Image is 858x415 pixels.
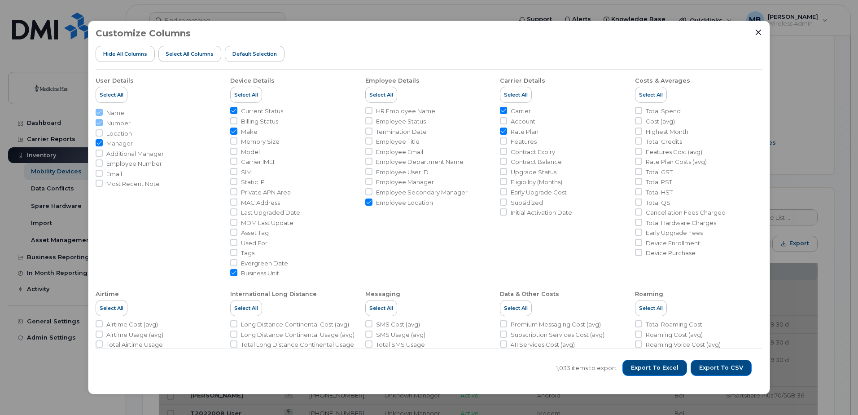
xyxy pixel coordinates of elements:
span: Device Purchase [646,249,696,257]
span: Subscription Services Cost (avg) [511,331,604,339]
span: Contract Expiry [511,148,555,156]
h3: Customize Columns [96,28,191,38]
span: Static IP [241,178,265,186]
span: Airtime Cost (avg) [106,320,158,329]
span: Current Status [241,107,283,115]
span: Long Distance Continental Cost (avg) [241,320,349,329]
span: Last Upgraded Date [241,208,300,217]
button: Select All [500,300,532,316]
span: Most Recent Note [106,180,160,188]
span: Make [241,128,258,136]
span: Memory Size [241,137,280,146]
button: Export to Excel [622,360,687,376]
button: Select All [230,87,262,103]
span: Export to CSV [699,364,743,372]
span: 1,033 items to export [556,364,617,372]
span: Initial Activation Date [511,208,572,217]
div: Carrier Details [500,77,545,85]
button: Select All [365,300,397,316]
span: Subsidized [511,199,543,207]
span: Rate Plan Costs (avg) [646,158,707,166]
span: Premium Messaging Cost (avg) [511,320,601,329]
div: International Long Distance [230,290,317,298]
span: Select All [504,305,528,312]
button: Select All [96,87,127,103]
span: HR Employee Name [376,107,435,115]
span: Airtime Usage (avg) [106,331,163,339]
span: Roaming Voice Cost (avg) [646,340,721,349]
button: Export to CSV [691,360,752,376]
span: Hide All Columns [103,50,147,57]
div: Employee Details [365,77,420,85]
span: Employee User ID [376,168,429,177]
span: Total HST [646,188,673,197]
span: Roaming Cost (avg) [646,331,703,339]
span: Select All [234,305,258,312]
span: MDM Last Update [241,219,293,227]
span: Total Roaming Cost [646,320,702,329]
span: Export to Excel [631,364,679,372]
span: Select All [234,91,258,98]
span: Select all Columns [166,50,214,57]
span: Early Upgrade Cost [511,188,567,197]
button: Select all Columns [158,46,222,62]
div: Costs & Averages [635,77,690,85]
span: Account [511,117,535,126]
span: Employee Number [106,159,162,168]
div: User Details [96,77,134,85]
span: Total GST [646,168,673,177]
span: Select All [369,305,393,312]
div: Data & Other Costs [500,290,559,298]
span: Termination Date [376,128,427,136]
button: Select All [96,300,127,316]
div: Airtime [96,290,119,298]
span: Evergreen Date [241,259,288,268]
span: Carrier IMEI [241,158,274,166]
button: Select All [635,87,667,103]
button: Select All [230,300,262,316]
span: Upgrade Status [511,168,556,177]
span: Select All [639,305,663,312]
span: Additional Manager [106,150,164,158]
span: Total Airtime Usage [106,340,163,349]
span: Location [106,129,132,138]
span: Select All [504,91,528,98]
span: Default Selection [232,50,277,57]
span: Cost (avg) [646,117,675,126]
span: Manager [106,139,133,148]
span: Select All [639,91,663,98]
span: SIM [241,168,252,177]
span: Cancellation Fees Charged [646,208,726,217]
span: Device Enrollment [646,239,700,247]
button: Hide All Columns [96,46,155,62]
span: Name [106,109,124,117]
button: Default Selection [225,46,285,62]
button: Select All [365,87,397,103]
span: Employee Manager [376,178,434,186]
div: Device Details [230,77,275,85]
span: Early Upgrade Fees [646,229,703,237]
span: Model [241,148,260,156]
span: Used For [241,239,267,247]
span: Employee Location [376,199,433,207]
span: Total QST [646,199,674,207]
span: SMS Usage (avg) [376,331,425,339]
span: Contract Balance [511,158,562,166]
span: Number [106,119,131,128]
span: MAC Address [241,199,280,207]
span: Asset Tag [241,229,269,237]
span: Employee Email [376,148,423,156]
span: Features [511,137,537,146]
div: Messaging [365,290,400,298]
span: Private APN Area [241,188,291,197]
span: Rate Plan [511,128,538,136]
span: Employee Department Name [376,158,464,166]
span: Billing Status [241,117,278,126]
span: SMS Cost (avg) [376,320,420,329]
span: Total Credits [646,137,682,146]
span: Eligibility (Months) [511,178,562,186]
span: Tags [241,249,254,257]
span: Total SMS Usage [376,340,425,349]
button: Select All [500,87,532,103]
span: Employee Secondary Manager [376,188,468,197]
